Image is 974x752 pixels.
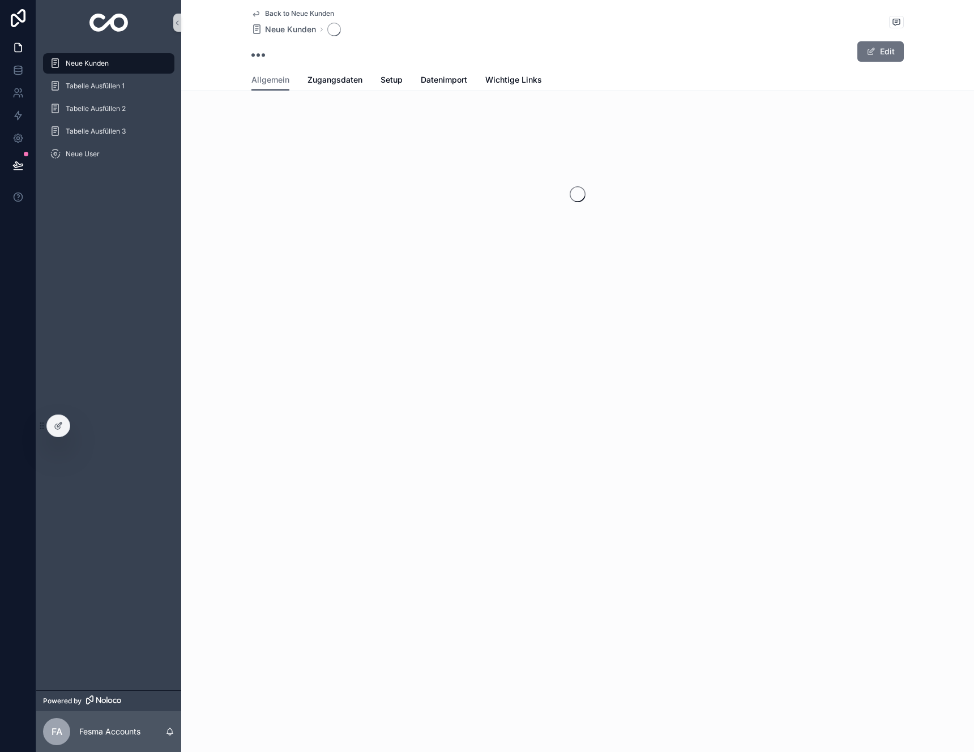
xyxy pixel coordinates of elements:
[36,45,181,179] div: scrollable content
[66,59,109,68] span: Neue Kunden
[43,144,174,164] a: Neue User
[66,104,126,113] span: Tabelle Ausfüllen 2
[43,53,174,74] a: Neue Kunden
[381,74,403,86] span: Setup
[66,149,100,159] span: Neue User
[307,74,362,86] span: Zugangsdaten
[43,99,174,119] a: Tabelle Ausfüllen 2
[307,70,362,92] a: Zugangsdaten
[265,24,316,35] span: Neue Kunden
[43,697,82,706] span: Powered by
[43,121,174,142] a: Tabelle Ausfüllen 3
[421,70,467,92] a: Datenimport
[485,74,542,86] span: Wichtige Links
[381,70,403,92] a: Setup
[421,74,467,86] span: Datenimport
[79,726,140,737] p: Fesma Accounts
[251,70,289,91] a: Allgemein
[43,76,174,96] a: Tabelle Ausfüllen 1
[52,725,62,738] span: FA
[251,74,289,86] span: Allgemein
[485,70,542,92] a: Wichtige Links
[66,82,125,91] span: Tabelle Ausfüllen 1
[251,9,334,18] a: Back to Neue Kunden
[857,41,904,62] button: Edit
[265,9,334,18] span: Back to Neue Kunden
[89,14,129,32] img: App logo
[66,127,126,136] span: Tabelle Ausfüllen 3
[36,690,181,711] a: Powered by
[251,24,316,35] a: Neue Kunden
